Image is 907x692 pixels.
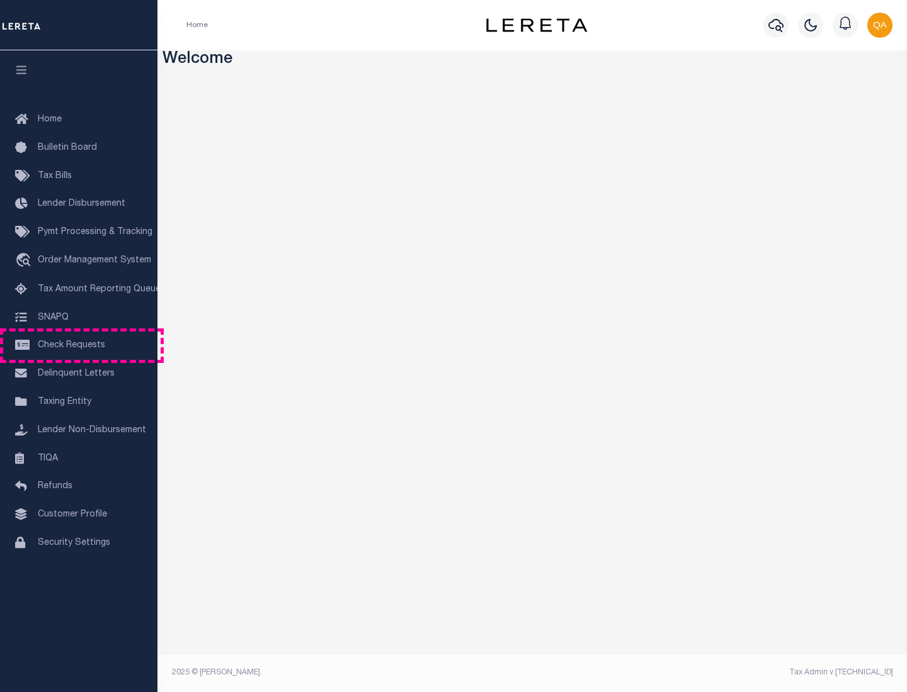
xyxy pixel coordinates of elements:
[38,482,72,491] span: Refunds
[38,143,97,152] span: Bulletin Board
[38,341,105,350] span: Check Requests
[38,369,115,378] span: Delinquent Letters
[542,667,893,678] div: Tax Admin v.[TECHNICAL_ID]
[15,253,35,269] i: travel_explore
[38,454,58,462] span: TIQA
[163,50,903,70] h3: Welcome
[38,228,152,237] span: Pymt Processing & Tracking
[38,510,107,519] span: Customer Profile
[163,667,533,678] div: 2025 © [PERSON_NAME].
[38,539,110,547] span: Security Settings
[38,199,125,208] span: Lender Disbursement
[38,313,69,321] span: SNAPQ
[38,256,151,265] span: Order Management System
[38,172,72,181] span: Tax Bills
[38,115,62,124] span: Home
[486,18,587,32] img: logo-dark.svg
[867,13,893,38] img: svg+xml;base64,PHN2ZyB4bWxucz0iaHR0cDovL3d3dy53My5vcmcvMjAwMC9zdmciIHBvaW50ZXItZXZlbnRzPSJub25lIi...
[38,426,146,435] span: Lender Non-Disbursement
[186,20,208,31] li: Home
[38,285,161,294] span: Tax Amount Reporting Queue
[38,398,91,406] span: Taxing Entity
